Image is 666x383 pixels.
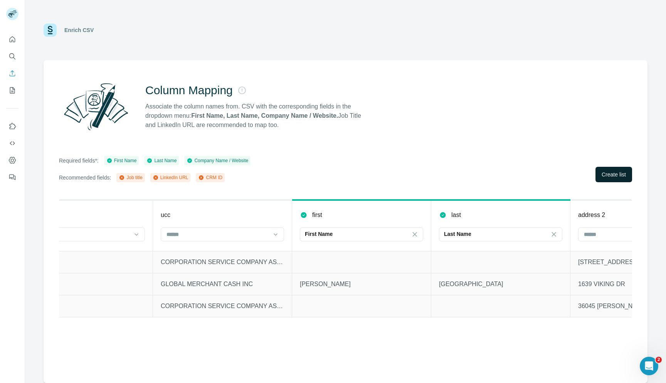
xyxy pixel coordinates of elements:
p: last [451,210,461,220]
div: Last Name [146,157,177,164]
iframe: Intercom live chat [640,357,658,375]
h2: Column Mapping [145,83,233,97]
span: 2 [656,357,662,363]
strong: First Name, Last Name, Company Name / Website. [191,112,338,119]
p: First Name [305,230,333,238]
button: My lists [6,83,18,97]
p: CORPORATION SERVICE COMPANY AS REPRESENTATIVE [161,258,284,267]
button: Feedback [6,170,18,184]
p: CORPORATION SERVICE COMPANY AS REPRESENTATIVE [161,302,284,311]
button: Use Surfe on LinkedIn [6,119,18,133]
div: LinkedIn URL [153,174,188,181]
p: address 2 [578,210,605,220]
p: first [312,210,322,220]
p: 36028 [22,302,145,311]
div: Company Name / Website [187,157,248,164]
p: [PERSON_NAME] [300,280,423,289]
span: Create list [602,171,626,178]
p: Recommended fields: [59,174,111,181]
div: Job title [119,174,142,181]
button: Search [6,49,18,63]
button: Dashboard [6,153,18,167]
p: 35613 [22,258,145,267]
button: Quick start [6,32,18,46]
p: ucc [161,210,170,220]
img: Surfe Illustration - Column Mapping [59,79,133,134]
p: GLOBAL MERCHANT CASH INC [161,280,284,289]
div: Enrich CSV [64,26,94,34]
button: Enrich CSV [6,66,18,80]
p: [GEOGRAPHIC_DATA] [439,280,562,289]
button: Create list [595,167,632,182]
p: Last Name [444,230,471,238]
img: Surfe Logo [44,24,57,37]
p: Required fields*: [59,157,99,164]
div: CRM ID [198,174,222,181]
p: Associate the column names from. CSV with the corresponding fields in the dropdown menu: Job Titl... [145,102,368,130]
p: 35244 [22,280,145,289]
button: Use Surfe API [6,136,18,150]
div: First Name [106,157,137,164]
